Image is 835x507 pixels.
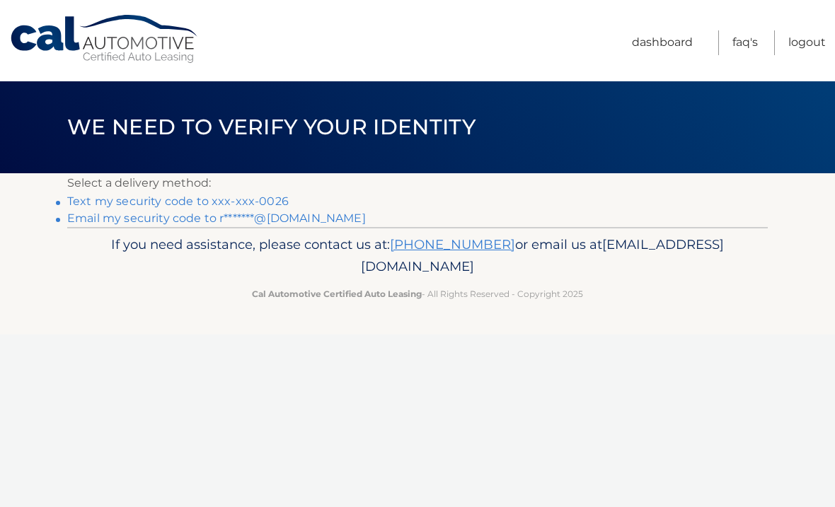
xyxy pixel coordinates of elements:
strong: Cal Automotive Certified Auto Leasing [252,289,422,299]
a: Email my security code to r*******@[DOMAIN_NAME] [67,211,366,225]
a: [PHONE_NUMBER] [390,236,515,252]
a: Logout [788,30,826,55]
a: Dashboard [632,30,693,55]
a: Cal Automotive [9,14,200,64]
span: We need to verify your identity [67,114,476,140]
a: FAQ's [732,30,758,55]
p: - All Rights Reserved - Copyright 2025 [76,286,759,301]
p: Select a delivery method: [67,173,768,193]
p: If you need assistance, please contact us at: or email us at [76,233,759,279]
a: Text my security code to xxx-xxx-0026 [67,194,289,208]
